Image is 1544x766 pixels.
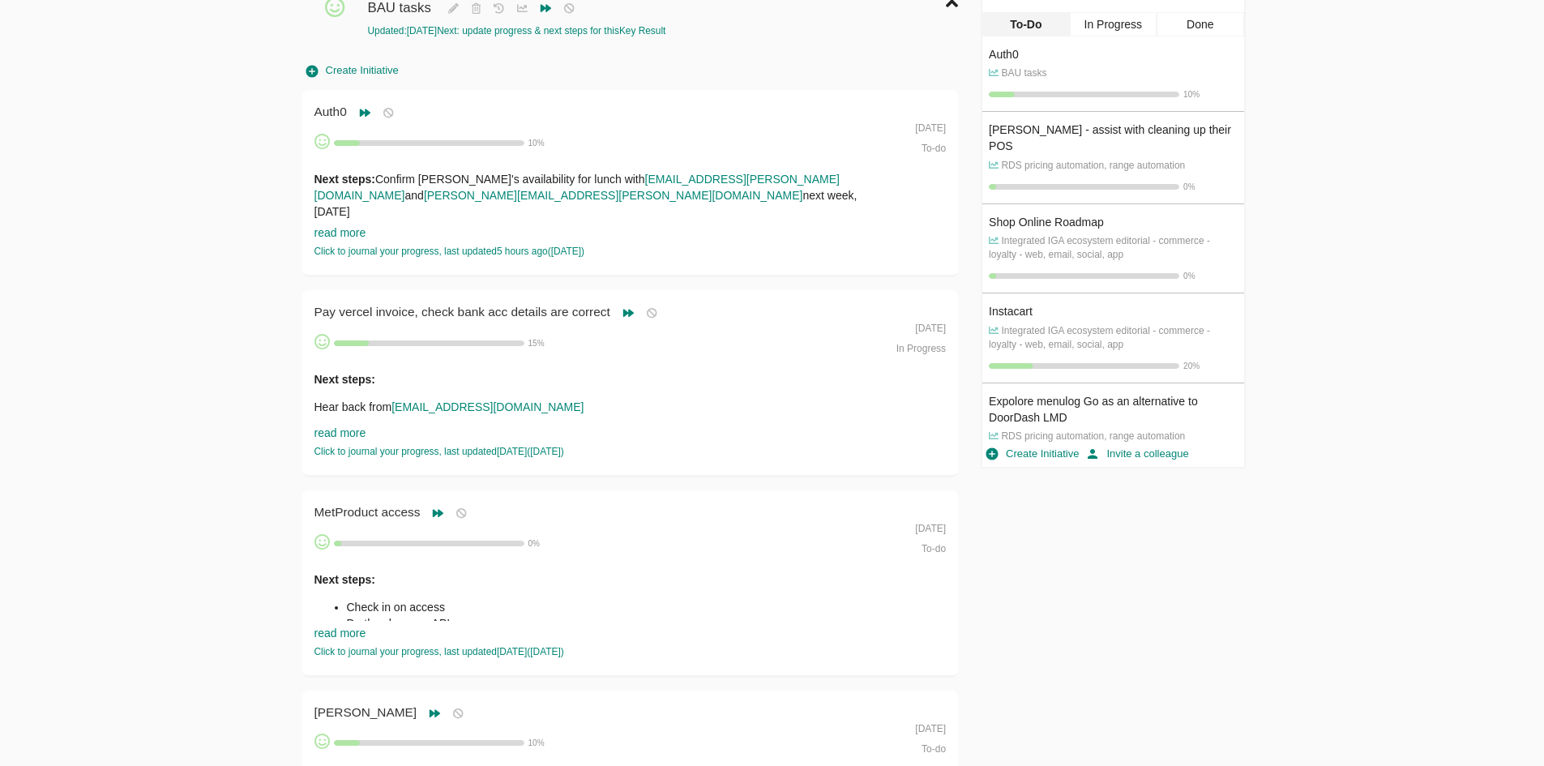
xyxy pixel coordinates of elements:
a: [EMAIL_ADDRESS][PERSON_NAME][DOMAIN_NAME] [314,173,840,202]
a: [EMAIL_ADDRESS][DOMAIN_NAME] [391,400,584,413]
strong: Next steps: [314,173,375,186]
span: 0 % [1183,272,1195,280]
a: read more [314,426,366,439]
span: To-do [922,743,946,755]
div: Updated: [DATE] Next: update progress & next steps for this Key Result [367,24,859,38]
span: Pay vercel invoice, check bank acc details are correct [314,305,617,319]
div: Latest Update: Next Steps: [314,571,883,763]
strong: Next steps: [314,573,375,586]
span: 20 % [1183,362,1200,370]
span: Auth0 [314,105,353,118]
div: Auth0 [989,46,1237,62]
span: [DATE] [915,723,946,734]
p: Confirm [PERSON_NAME]'s availability for lunch with and next week, [DATE] [314,171,883,220]
span: 10 % [528,738,545,747]
p: Integrated IGA ecosystem editorial - commerce - loyalty - web, email, social, app [989,324,1237,352]
p: Hear back from [314,399,883,415]
button: Create Initiative [302,58,403,83]
p: BAU tasks [989,66,1237,80]
button: Create Initiative [982,442,1083,467]
span: In Progress [896,343,946,354]
div: To-Do [982,12,1069,36]
span: MetProduct access [314,505,427,519]
button: Invite a colleague [1083,442,1192,467]
span: Create Initiative [306,62,399,80]
div: Expolore menulog Go as an alternative to DoorDash LMD [989,393,1237,426]
div: Instacart [989,303,1237,319]
div: Latest Update: Next Steps: [314,171,883,367]
span: [PERSON_NAME] [314,705,424,719]
a: [PERSON_NAME][EMAIL_ADDRESS][PERSON_NAME][DOMAIN_NAME] [424,189,803,202]
span: Invite a colleague [1087,445,1188,464]
p: RDS pricing automation, range automation [989,430,1237,443]
span: [DATE] [915,523,946,534]
span: Create Initiative [986,445,1079,464]
span: [DATE] [915,122,946,134]
p: RDS pricing automation, range automation [989,159,1237,173]
a: read more [314,226,366,239]
span: To-do [922,543,946,554]
li: Do they have an API [347,615,883,631]
p: Integrated IGA ecosystem editorial - commerce - loyalty - web, email, social, app [989,234,1237,262]
li: Check in on access [347,599,883,615]
div: Shop Online Roadmap [989,214,1237,230]
span: 10 % [528,139,545,148]
div: Done [1157,12,1243,36]
span: 15 % [528,339,545,348]
div: [PERSON_NAME] - assist with cleaning up their POS [989,122,1237,154]
div: In Progress [1070,12,1157,36]
span: To-do [922,143,946,154]
a: read more [314,627,366,640]
span: 0 % [1183,182,1195,191]
span: [DATE] [915,323,946,334]
div: Click to journal your progress, last updated [DATE] ( [DATE] ) [314,445,883,459]
strong: Next steps: [314,373,375,386]
span: 0 % [528,539,540,548]
span: 10 % [1183,90,1200,99]
div: Click to journal your progress, last updated 5 hours ago ( [DATE] ) [314,245,883,259]
div: Click to journal your progress, last updated [DATE] ( [DATE] ) [314,645,883,659]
